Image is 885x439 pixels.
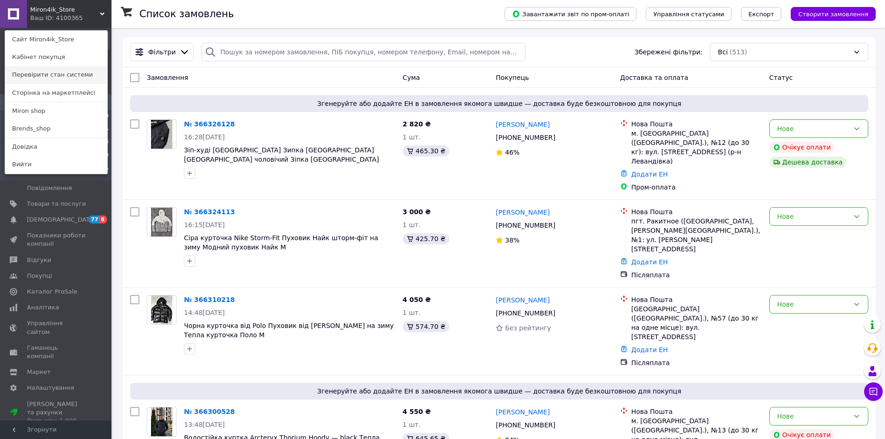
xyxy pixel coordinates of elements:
[496,74,529,81] span: Покупець
[403,133,421,141] span: 1 шт.
[27,256,51,264] span: Відгуки
[781,10,876,17] a: Створити замовлення
[27,384,74,392] span: Налаштування
[184,421,225,428] span: 13:48[DATE]
[151,407,173,436] img: Фото товару
[184,208,235,216] a: № 366324113
[27,272,52,280] span: Покупці
[148,47,176,57] span: Фільтри
[748,11,774,18] span: Експорт
[151,208,173,236] img: Фото товару
[777,299,849,309] div: Нове
[631,183,762,192] div: Пром-оплата
[631,346,668,354] a: Додати ЕН
[151,120,173,149] img: Фото товару
[494,131,557,144] div: [PHONE_NUMBER]
[27,368,51,376] span: Маркет
[403,309,421,316] span: 1 шт.
[27,303,59,312] span: Аналітика
[147,407,177,437] a: Фото товару
[403,145,449,157] div: 465.30 ₴
[646,7,732,21] button: Управління статусами
[184,309,225,316] span: 14:48[DATE]
[631,295,762,304] div: Нова Пошта
[741,7,782,21] button: Експорт
[5,84,107,102] a: Сторінка на маркетплейсі
[89,216,99,223] span: 77
[620,74,688,81] span: Доставка та оплата
[403,120,431,128] span: 2 820 ₴
[631,258,668,266] a: Додати ЕН
[184,234,378,251] a: Сіра курточка Nike Storm-Fit Пуховик Найк шторм-фіт на зиму Модний пуховик Найк M
[30,14,69,22] div: Ваш ID: 4100365
[631,407,762,416] div: Нова Пошта
[769,157,846,168] div: Дешева доставка
[494,219,557,232] div: [PHONE_NUMBER]
[151,295,173,324] img: Фото товару
[184,146,379,172] a: Зіп-худі [GEOGRAPHIC_DATA] Зипка [GEOGRAPHIC_DATA] [GEOGRAPHIC_DATA] чоловічий Зіпка [GEOGRAPHIC_...
[139,8,234,20] h1: Список замовлень
[27,184,72,192] span: Повідомлення
[147,74,188,81] span: Замовлення
[505,7,636,21] button: Завантажити звіт по пром-оплаті
[631,170,668,178] a: Додати ЕН
[505,324,551,332] span: Без рейтингу
[403,408,431,415] span: 4 550 ₴
[791,7,876,21] button: Створити замовлення
[134,99,865,108] span: Згенеруйте або додайте ЕН в замовлення якомога швидше — доставка буде безкоштовною для покупця
[631,304,762,341] div: [GEOGRAPHIC_DATA] ([GEOGRAPHIC_DATA].), №57 (до 30 кг на одне місце): вул. [STREET_ADDRESS]
[5,31,107,48] a: Сайт Miron4ik_Store
[201,43,525,61] input: Пошук за номером замовлення, ПІБ покупця, номером телефону, Email, номером накладної
[27,400,86,426] span: [PERSON_NAME] та рахунки
[184,221,225,229] span: 16:15[DATE]
[30,6,100,14] span: Miron4ik_Store
[494,307,557,320] div: [PHONE_NUMBER]
[27,417,86,425] div: Prom мікс 1 000
[184,133,225,141] span: 16:28[DATE]
[777,211,849,222] div: Нове
[730,48,747,56] span: (513)
[505,236,519,244] span: 38%
[512,10,629,18] span: Завантажити звіт по пром-оплаті
[403,296,431,303] span: 4 050 ₴
[403,421,421,428] span: 1 шт.
[777,411,849,421] div: Нове
[5,66,107,84] a: Перевірити стан системи
[635,47,702,57] span: Збережені фільтри:
[5,48,107,66] a: Кабінет покупця
[27,288,77,296] span: Каталог ProSale
[631,207,762,216] div: Нова Пошта
[798,11,868,18] span: Створити замовлення
[403,208,431,216] span: 3 000 ₴
[27,319,86,336] span: Управління сайтом
[5,138,107,156] a: Довідка
[403,233,449,244] div: 425.70 ₴
[147,119,177,149] a: Фото товару
[184,322,394,339] a: Чорна курточка від Polo Пуховик від [PERSON_NAME] на зиму Тепла курточка Поло M
[403,321,449,332] div: 574.70 ₴
[27,216,96,224] span: [DEMOGRAPHIC_DATA]
[769,74,793,81] span: Статус
[184,120,235,128] a: № 366326128
[403,74,420,81] span: Cума
[403,221,421,229] span: 1 шт.
[631,270,762,280] div: Післяплата
[5,156,107,173] a: Вийти
[777,124,849,134] div: Нове
[27,231,86,248] span: Показники роботи компанії
[27,344,86,360] span: Гаманець компанії
[653,11,724,18] span: Управління статусами
[494,419,557,432] div: [PHONE_NUMBER]
[99,216,107,223] span: 8
[631,119,762,129] div: Нова Пошта
[27,200,86,208] span: Товари та послуги
[505,149,519,156] span: 46%
[769,142,835,153] div: Очікує оплати
[631,216,762,254] div: пгт. Ракитное ([GEOGRAPHIC_DATA], [PERSON_NAME][GEOGRAPHIC_DATA].), №1: ул. [PERSON_NAME][STREET_...
[631,129,762,166] div: м. [GEOGRAPHIC_DATA] ([GEOGRAPHIC_DATA].), №12 (до 30 кг): вул. [STREET_ADDRESS] (р-н Левандівка)
[147,295,177,325] a: Фото товару
[496,407,550,417] a: [PERSON_NAME]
